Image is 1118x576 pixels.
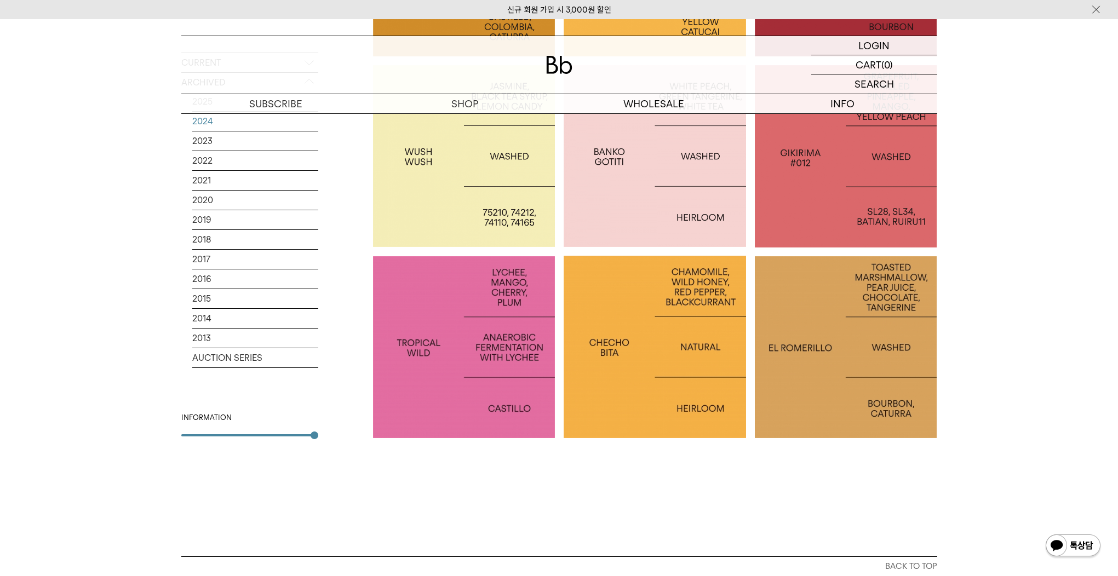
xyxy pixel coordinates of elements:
[811,55,937,74] a: CART (0)
[881,55,893,74] p: (0)
[811,36,937,55] a: LOGIN
[192,112,318,131] a: 2024
[181,94,370,113] a: SUBSCRIBE
[192,191,318,210] a: 2020
[855,74,894,94] p: SEARCH
[192,309,318,328] a: 2014
[192,131,318,151] a: 2023
[748,94,937,113] p: INFO
[507,5,611,15] a: 신규 회원 가입 시 3,000원 할인
[858,36,890,55] p: LOGIN
[192,210,318,229] a: 2019
[1045,533,1102,560] img: 카카오톡 채널 1:1 채팅 버튼
[192,171,318,190] a: 2021
[192,289,318,308] a: 2015
[181,556,937,576] button: BACK TO TOP
[755,256,937,439] a: 페루 엘 로메리요PERU EL ROMERILLO
[546,56,572,74] img: 로고
[181,412,318,423] div: INFORMATION
[192,329,318,348] a: 2013
[192,250,318,269] a: 2017
[373,65,555,247] a: 에티오피아 우쉬우쉬ETHIOPIA WUSH WUSH
[373,256,555,439] a: 콜롬비아 트로피칼 와일드COLOMBIA TROPICAL WILD
[755,65,937,247] a: 케냐 기키리마 #012KENYA GIKIRIMA #012
[192,348,318,367] a: AUCTION SERIES
[564,65,746,247] a: 에티오피아 반코 고티티ETHIOPIA BANKO GOTITI
[192,269,318,289] a: 2016
[856,55,881,74] p: CART
[192,230,318,249] a: 2018
[564,256,746,438] a: 에티오피아 체초 비타ETHIOPIA CHECHO BITA
[192,151,318,170] a: 2022
[559,94,748,113] p: WHOLESALE
[370,94,559,113] a: SHOP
